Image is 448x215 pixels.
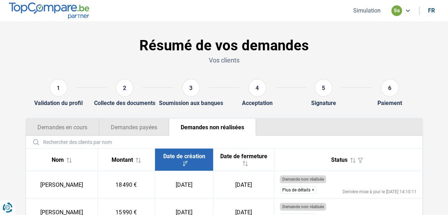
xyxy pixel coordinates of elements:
div: Validation du profil [34,100,83,106]
span: Montant [112,156,133,163]
td: [DATE] [213,171,274,199]
div: fr [428,7,435,14]
span: Date de création [163,153,205,160]
img: TopCompare.be [9,2,89,19]
td: [PERSON_NAME] [26,171,98,199]
button: Plus de détails [280,186,317,194]
h1: Résumé de vos demandes [25,37,423,54]
span: Status [331,156,347,163]
div: Paiement [377,100,402,106]
p: Vos clients [25,56,423,65]
button: Demandes non réalisées [169,119,256,136]
div: Acceptation [242,100,273,106]
div: Signature [311,100,336,106]
span: Demande non réalisée [282,177,324,182]
input: Rechercher des clients par nom [29,136,419,148]
div: 6 [381,79,399,97]
span: Date de fermeture [220,153,267,160]
button: Demandes payées [99,119,169,136]
button: Simulation [351,7,383,14]
div: Dernière mise à jour le [DATE] 14:10:11 [343,190,417,194]
span: Nom [52,156,64,163]
div: 3 [182,79,200,97]
div: Soumission aux banques [159,100,223,106]
div: sa [391,5,402,16]
div: Collecte des documents [94,100,155,106]
button: Demandes en cours [26,119,99,136]
div: 5 [315,79,333,97]
td: 18 490 € [98,171,155,199]
div: 4 [248,79,266,97]
span: Demande non réalisée [282,204,324,209]
div: 2 [116,79,134,97]
div: 1 [50,79,67,97]
td: [DATE] [155,171,213,199]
